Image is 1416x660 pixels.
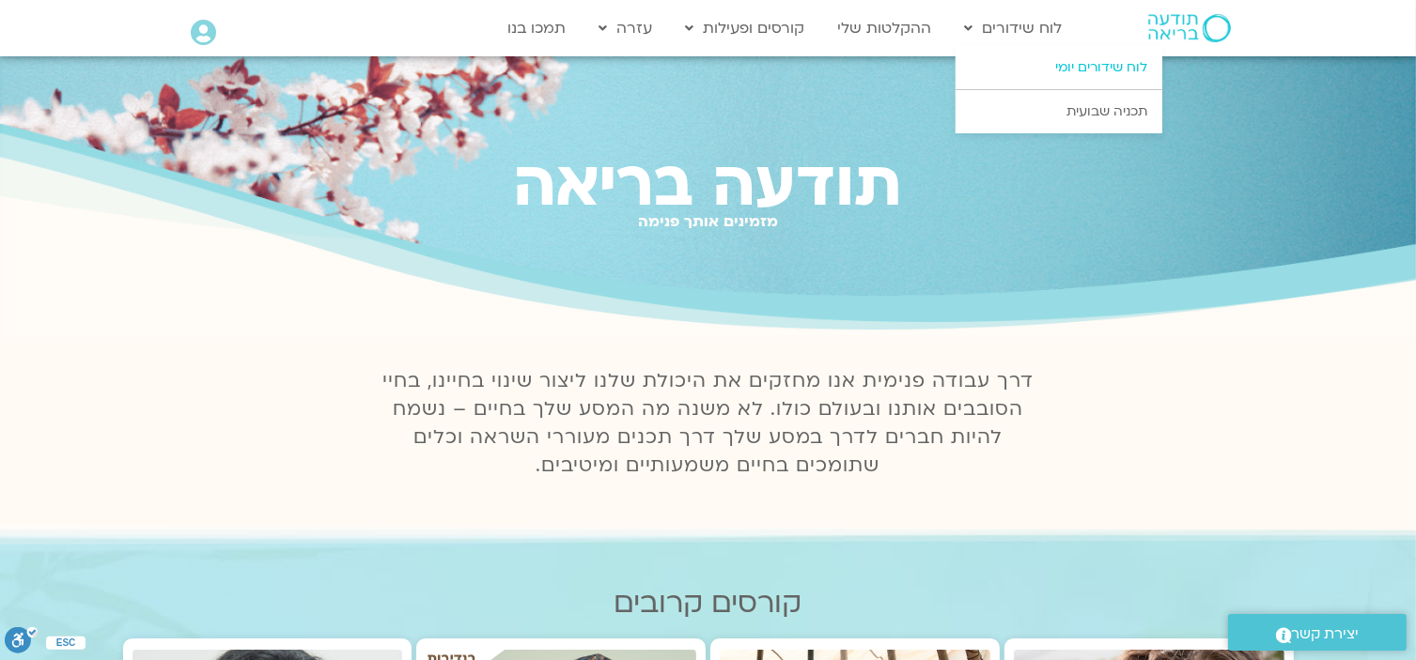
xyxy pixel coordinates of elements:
a: תמכו בנו [498,10,575,46]
p: דרך עבודה פנימית אנו מחזקים את היכולת שלנו ליצור שינוי בחיינו, בחיי הסובבים אותנו ובעולם כולו. לא... [372,367,1045,480]
a: קורסים ופעילות [676,10,815,46]
a: יצירת קשר [1228,614,1407,651]
h2: קורסים קרובים [123,587,1294,620]
a: ההקלטות שלי [829,10,941,46]
span: יצירת קשר [1292,622,1360,647]
a: תכניה שבועית [956,90,1162,133]
img: תודעה בריאה [1148,14,1231,42]
a: לוח שידורים [956,10,1072,46]
a: לוח שידורים יומי [956,46,1162,89]
a: עזרה [589,10,661,46]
